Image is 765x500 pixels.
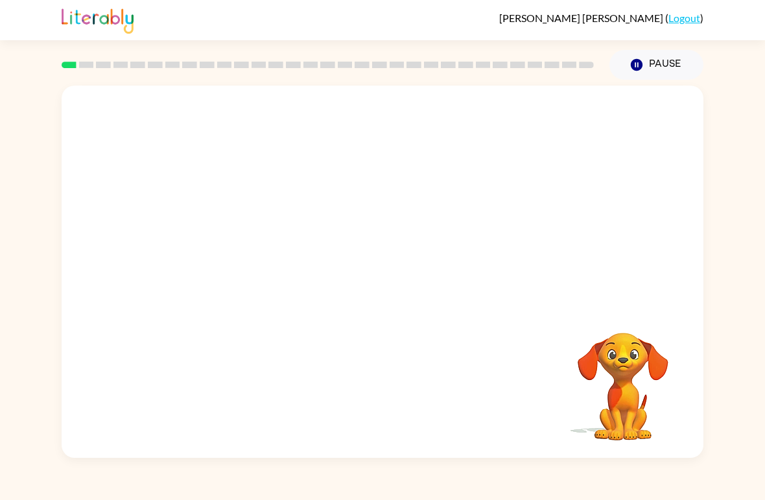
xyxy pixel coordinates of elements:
img: Literably [62,5,134,34]
a: Logout [668,12,700,24]
div: ( ) [499,12,703,24]
button: Pause [609,50,703,80]
video: Your browser must support playing .mp4 files to use Literably. Please try using another browser. [558,313,688,442]
span: [PERSON_NAME] [PERSON_NAME] [499,12,665,24]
